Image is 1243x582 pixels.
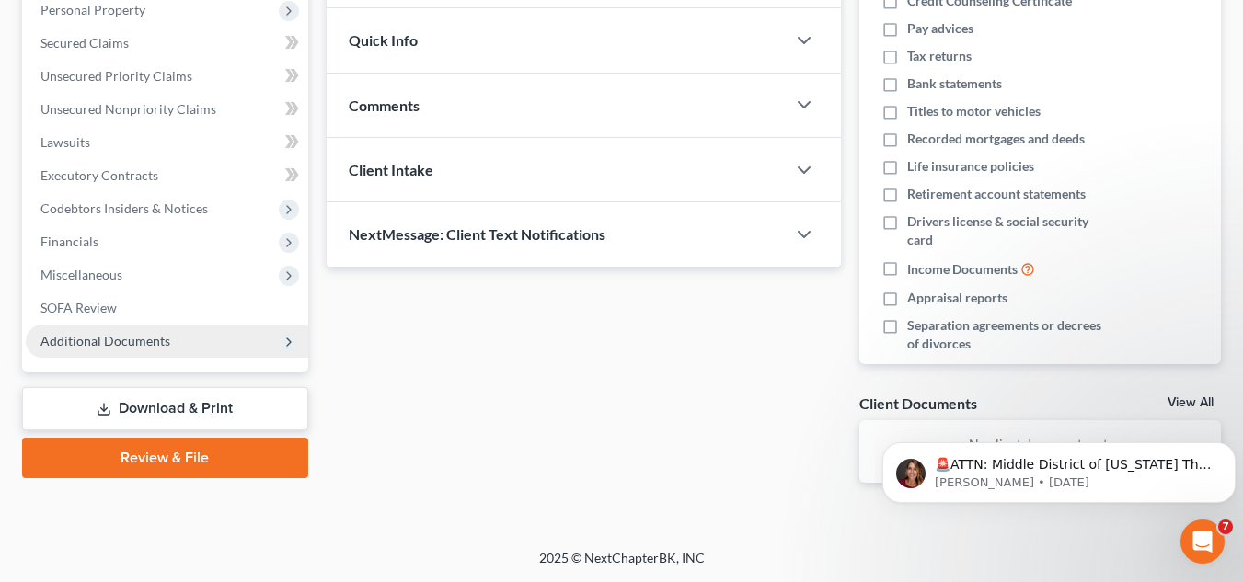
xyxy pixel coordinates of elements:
a: Review & File [22,438,308,478]
span: Life insurance policies [907,157,1034,176]
span: Retirement account statements [907,185,1086,203]
span: Tax returns [907,47,972,65]
span: Additional Documents [40,333,170,348]
span: Financials [40,234,98,249]
span: Lawsuits [40,134,90,150]
span: NextMessage: Client Text Notifications [349,225,605,243]
span: Appraisal reports [907,289,1007,307]
span: Unsecured Priority Claims [40,68,192,84]
a: View All [1168,396,1214,409]
a: Executory Contracts [26,159,308,192]
span: Separation agreements or decrees of divorces [907,316,1115,353]
span: 7 [1218,519,1233,534]
span: Client Intake [349,161,433,178]
a: Secured Claims [26,27,308,60]
div: Client Documents [859,394,977,413]
a: Unsecured Nonpriority Claims [26,93,308,126]
span: Miscellaneous [40,267,122,282]
a: Lawsuits [26,126,308,159]
span: Pay advices [907,19,973,38]
div: 2025 © NextChapterBK, INC [98,549,1146,582]
iframe: Intercom notifications message [875,404,1243,532]
iframe: Intercom live chat [1180,519,1225,564]
span: Codebtors Insiders & Notices [40,200,208,216]
a: SOFA Review [26,291,308,325]
span: Titles to motor vehicles [907,102,1041,120]
span: Comments [349,97,420,114]
span: SOFA Review [40,300,117,315]
span: Bank statements [907,74,1002,93]
span: Secured Claims [40,35,129,51]
span: Drivers license & social security card [907,212,1115,249]
a: Unsecured Priority Claims [26,60,308,93]
span: Income Documents [907,260,1018,279]
span: Personal Property [40,2,145,17]
span: Executory Contracts [40,167,158,183]
span: Unsecured Nonpriority Claims [40,101,216,117]
span: Quick Info [349,31,418,49]
a: Download & Print [22,387,308,430]
p: No client documents yet. [874,435,1206,453]
span: Recorded mortgages and deeds [907,130,1085,148]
